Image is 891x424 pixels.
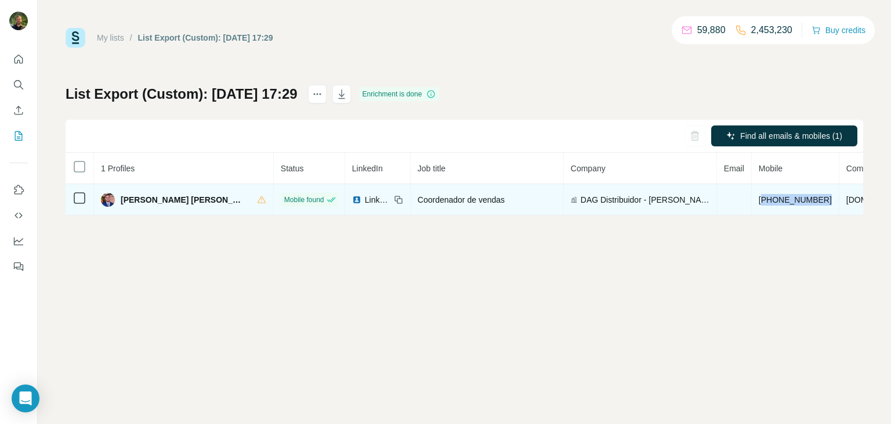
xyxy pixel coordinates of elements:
[740,130,842,142] span: Find all emails & mobiles (1)
[9,179,28,200] button: Use Surfe on LinkedIn
[9,74,28,95] button: Search
[308,85,327,103] button: actions
[581,194,709,206] span: DAG Distribuidor - [PERSON_NAME] - Auto Serviço
[121,194,245,206] span: [PERSON_NAME] [PERSON_NAME]
[724,164,744,173] span: Email
[284,195,324,205] span: Mobile found
[130,32,132,44] li: /
[759,164,783,173] span: Mobile
[751,23,792,37] p: 2,453,230
[352,195,361,204] img: LinkedIn logo
[97,33,124,42] a: My lists
[9,125,28,146] button: My lists
[759,195,832,204] span: [PHONE_NUMBER]
[418,164,445,173] span: Job title
[571,164,606,173] span: Company
[711,125,857,146] button: Find all emails & mobiles (1)
[9,49,28,70] button: Quick start
[418,195,505,204] span: Coordenador de vendas
[9,231,28,251] button: Dashboard
[138,32,273,44] div: List Export (Custom): [DATE] 17:29
[101,164,135,173] span: 1 Profiles
[9,12,28,30] img: Avatar
[101,193,115,207] img: Avatar
[12,385,39,412] div: Open Intercom Messenger
[281,164,304,173] span: Status
[352,164,383,173] span: LinkedIn
[9,100,28,121] button: Enrich CSV
[9,256,28,277] button: Feedback
[365,194,390,206] span: LinkedIn
[9,205,28,226] button: Use Surfe API
[66,28,85,48] img: Surfe Logo
[66,85,298,103] h1: List Export (Custom): [DATE] 17:29
[812,22,865,38] button: Buy credits
[697,23,726,37] p: 59,880
[359,87,440,101] div: Enrichment is done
